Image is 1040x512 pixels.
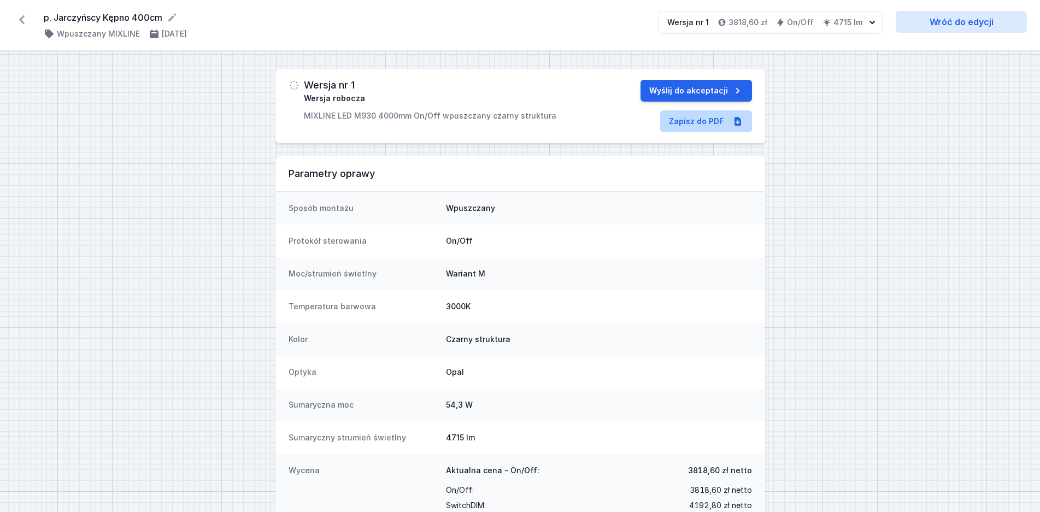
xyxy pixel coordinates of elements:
form: p. Jarczyńscy Kępno 400cm [44,11,645,24]
h4: Wpuszczany MIXLINE [57,28,140,39]
dt: Sumaryczny strumień świetlny [289,432,437,443]
h4: [DATE] [162,28,187,39]
dt: Sumaryczna moc [289,399,437,410]
button: Wersja nr 13818,60 złOn/Off4715 lm [658,11,883,34]
button: Edytuj nazwę projektu [167,12,178,23]
dd: Wpuszczany [446,203,752,214]
dd: 54,3 W [446,399,752,410]
dd: Czarny struktura [446,334,752,345]
dt: Temperatura barwowa [289,301,437,312]
dt: Sposób montażu [289,203,437,214]
span: On/Off : [446,482,474,498]
p: MIXLINE LED M930 4000mm On/Off wpuszczany czarny struktura [304,110,556,121]
dt: Kolor [289,334,437,345]
div: Wersja nr 1 [667,17,709,28]
dd: On/Off [446,236,752,246]
dt: Optyka [289,367,437,378]
dd: Wariant M [446,268,752,279]
span: Aktualna cena - On/Off: [446,465,539,476]
h3: Parametry oprawy [289,167,752,180]
span: Wersja robocza [304,93,365,104]
button: Wyślij do akceptacji [641,80,752,102]
h4: 3818,60 zł [728,17,767,28]
h4: On/Off [787,17,814,28]
h3: Wersja nr 1 [304,80,355,91]
span: 3818,60 zł netto [690,482,752,498]
dd: 3000K [446,301,752,312]
span: 3818,60 zł netto [688,465,752,476]
dd: 4715 lm [446,432,752,443]
a: Wróć do edycji [896,11,1027,33]
dd: Opal [446,367,752,378]
img: draft.svg [289,80,299,91]
dt: Protokół sterowania [289,236,437,246]
dt: Moc/strumień świetlny [289,268,437,279]
a: Zapisz do PDF [660,110,752,132]
h4: 4715 lm [833,17,862,28]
